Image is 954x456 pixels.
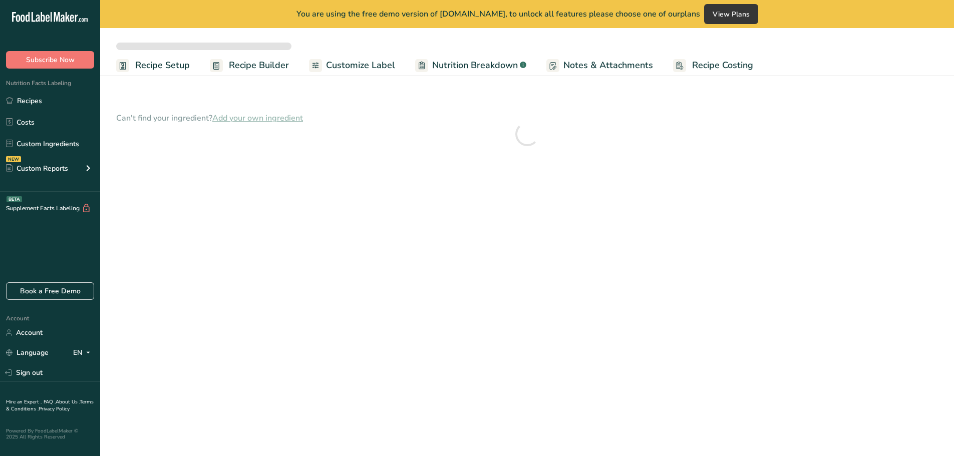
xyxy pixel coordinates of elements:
div: BETA [7,196,22,202]
button: View Plans [704,4,758,24]
span: plans [680,9,700,20]
div: Custom Reports [6,163,68,174]
a: FAQ . [44,398,56,405]
a: Customize Label [309,54,395,77]
a: Hire an Expert . [6,398,42,405]
span: Subscribe Now [26,55,75,65]
a: Recipe Setup [116,54,190,77]
a: Book a Free Demo [6,282,94,300]
a: Recipe Costing [673,54,753,77]
div: EN [73,347,94,359]
a: Language [6,344,49,361]
span: Nutrition Breakdown [432,59,518,72]
span: Recipe Setup [135,59,190,72]
span: Recipe Costing [692,59,753,72]
a: Notes & Attachments [546,54,653,77]
span: View Plans [713,10,750,19]
a: Recipe Builder [210,54,289,77]
span: Notes & Attachments [563,59,653,72]
span: Customize Label [326,59,395,72]
a: About Us . [56,398,80,405]
div: Powered By FoodLabelMaker © 2025 All Rights Reserved [6,428,94,440]
span: Recipe Builder [229,59,289,72]
a: Terms & Conditions . [6,398,94,412]
a: Privacy Policy [39,405,70,412]
span: You are using the free demo version of [DOMAIN_NAME], to unlock all features please choose one of... [296,8,700,20]
div: NEW [6,156,21,162]
a: Nutrition Breakdown [415,54,526,77]
button: Subscribe Now [6,51,94,69]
